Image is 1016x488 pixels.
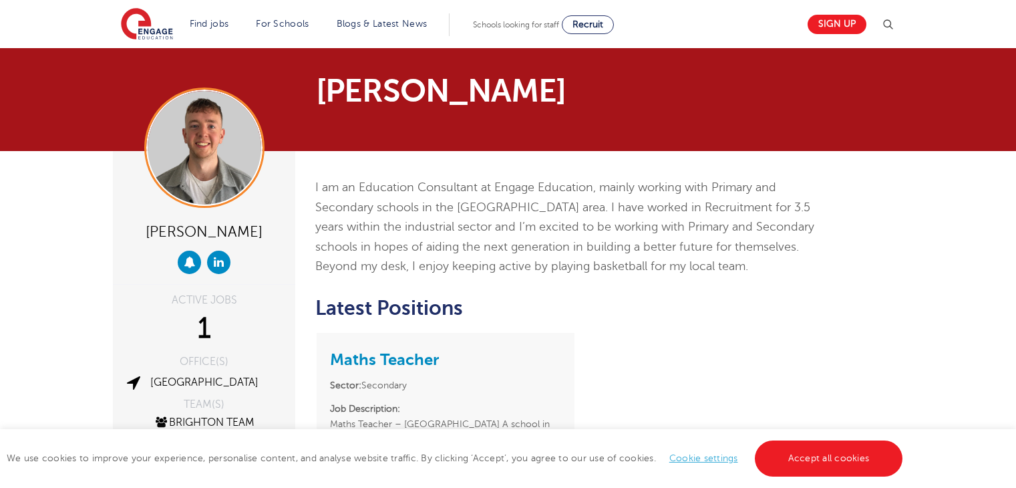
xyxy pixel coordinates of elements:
li: Secondary [330,378,560,393]
a: [GEOGRAPHIC_DATA] [150,376,259,388]
img: Engage Education [121,8,173,41]
a: Cookie settings [669,453,738,463]
div: [PERSON_NAME] [123,218,285,244]
a: Sign up [808,15,866,34]
strong: Sector: [330,380,361,390]
span: We use cookies to improve your experience, personalise content, and analyse website traffic. By c... [7,453,906,463]
span: Schools looking for staff [473,20,559,29]
a: Blogs & Latest News [337,19,428,29]
h1: [PERSON_NAME] [316,75,633,107]
div: OFFICE(S) [123,356,285,367]
a: Recruit [562,15,614,34]
a: Maths Teacher [330,350,439,369]
div: TEAM(S) [123,399,285,410]
h2: Latest Positions [315,297,836,320]
a: Find jobs [190,19,229,29]
span: I am an Education Consultant at Engage Education, mainly working with Primary and Secondary schoo... [315,180,814,273]
div: ACTIVE JOBS [123,295,285,306]
div: 1 [123,312,285,346]
a: For Schools [256,19,309,29]
strong: Job Description: [330,404,400,414]
a: Brighton Team [154,416,255,429]
a: Accept all cookies [755,441,903,477]
span: Recruit [572,19,603,29]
